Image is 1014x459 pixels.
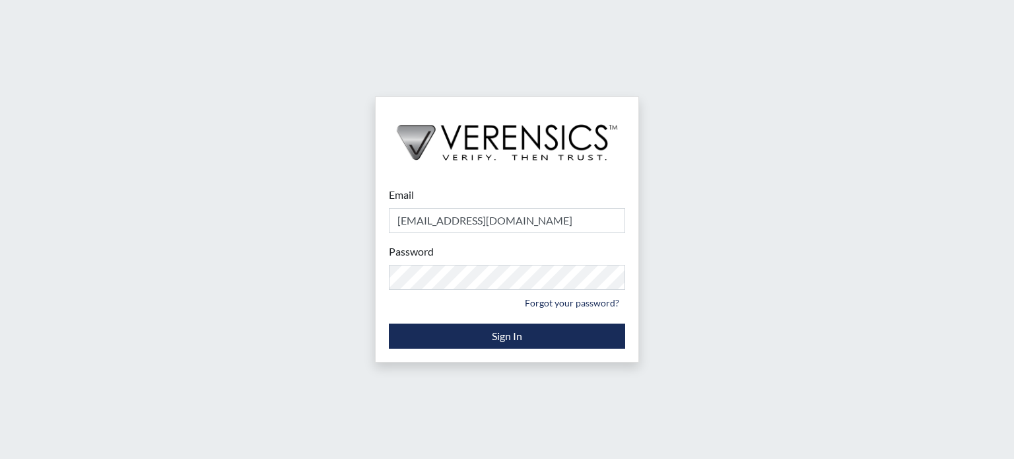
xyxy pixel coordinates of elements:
label: Password [389,244,434,260]
input: Email [389,208,625,233]
button: Sign In [389,324,625,349]
img: logo-wide-black.2aad4157.png [376,97,638,174]
label: Email [389,187,414,203]
a: Forgot your password? [519,293,625,313]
